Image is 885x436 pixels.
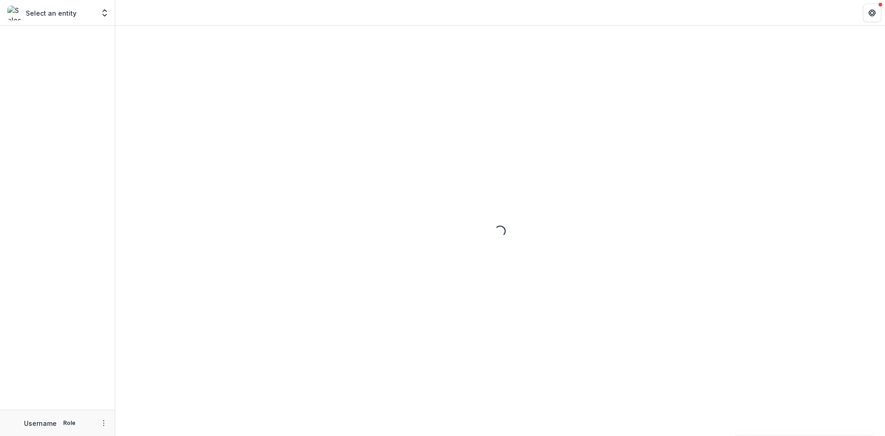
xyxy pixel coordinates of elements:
p: Role [60,419,78,427]
p: Select an entity [26,8,77,18]
button: More [98,418,109,429]
button: Open entity switcher [98,4,111,22]
img: Select an entity [7,6,22,20]
button: Get Help [863,4,881,22]
p: Username [24,418,57,428]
